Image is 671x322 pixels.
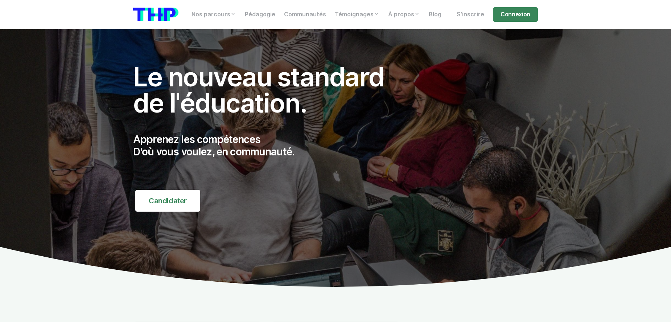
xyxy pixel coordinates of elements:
h1: Le nouveau standard de l'éducation. [133,64,400,116]
a: Nos parcours [187,7,240,22]
img: logo [133,8,178,21]
a: Témoignages [330,7,384,22]
a: Communautés [280,7,330,22]
a: Candidater [135,190,200,212]
a: S'inscrire [452,7,489,22]
a: Pédagogie [240,7,280,22]
a: Connexion [493,7,538,22]
p: Apprenez les compétences D'où vous voulez, en communauté. [133,134,400,158]
a: À propos [384,7,424,22]
a: Blog [424,7,446,22]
